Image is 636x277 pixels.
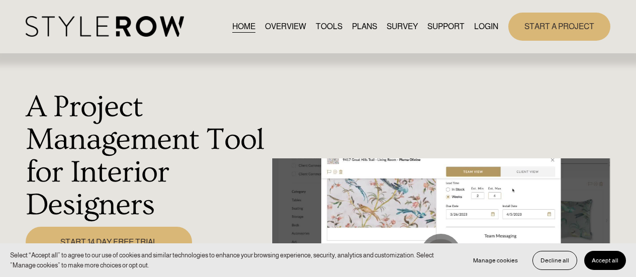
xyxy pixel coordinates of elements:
img: StyleRow [26,16,184,37]
p: Select “Accept all” to agree to our use of cookies and similar technologies to enhance your brows... [10,250,456,270]
a: START 14 DAY FREE TRIAL [26,227,193,257]
a: OVERVIEW [265,20,306,33]
a: START A PROJECT [508,13,610,40]
a: HOME [232,20,255,33]
span: Decline all [540,257,569,264]
button: Decline all [532,251,577,270]
span: Manage cookies [473,257,518,264]
button: Manage cookies [466,251,525,270]
a: LOGIN [474,20,498,33]
span: Accept all [592,257,618,264]
a: folder dropdown [427,20,465,33]
h1: A Project Management Tool for Interior Designers [26,90,266,221]
button: Accept all [584,251,626,270]
button: Play [421,234,461,274]
a: PLANS [352,20,377,33]
a: TOOLS [316,20,342,33]
a: SURVEY [387,20,418,33]
span: SUPPORT [427,21,465,33]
